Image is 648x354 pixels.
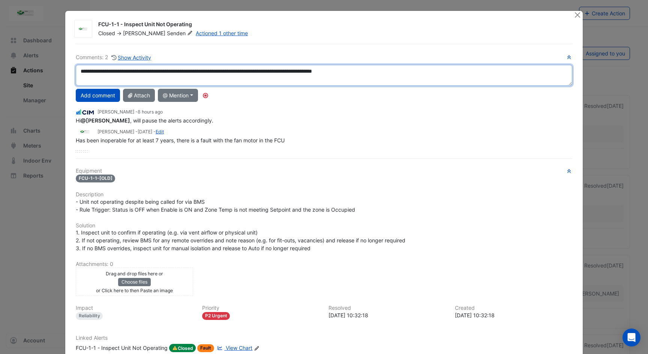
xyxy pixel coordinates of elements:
button: Show Activity [111,53,152,62]
small: Drag and drop files here or [106,271,163,276]
a: View Chart [216,344,252,352]
h6: Linked Alerts [76,335,572,341]
button: Choose files [118,278,151,286]
span: Closed [169,344,196,352]
div: Open Intercom Messenger [622,329,640,347]
span: 2025-08-27 13:21:21 [138,109,163,115]
span: View Chart [226,345,252,351]
h6: Impact [76,305,193,311]
span: FCU-1-1-[OLD] [76,175,115,182]
h6: Equipment [76,168,572,174]
small: [PERSON_NAME] - [97,109,163,115]
small: [PERSON_NAME] - - [97,128,164,135]
div: P2 Urgent [202,312,230,320]
span: Senden [167,30,194,37]
h6: Priority [202,305,319,311]
h6: Solution [76,223,572,229]
button: Add comment [76,89,120,102]
div: Reliability [76,312,103,320]
h6: Attachments: 0 [76,261,572,267]
h6: Created [455,305,572,311]
div: [DATE] 10:32:18 [455,311,572,319]
span: Has been inoperable for at least 7 years, there is a fault with the fan motor in the FCU [76,137,285,143]
button: @ Mention [158,89,198,102]
span: Hi , will pause the alerts accordingly. [76,117,213,124]
fa-icon: Edit Linked Alerts [254,345,259,351]
img: CIM [76,108,94,117]
a: Actioned 1 other time [196,30,248,36]
span: 2025-06-25 10:32:18 [138,129,152,134]
img: WABMS [76,128,94,136]
span: -> [117,30,121,36]
a: Edit [156,129,164,134]
div: Comments: 2 [76,53,152,62]
button: Attach [123,89,155,102]
div: Tooltip anchor [202,92,209,99]
span: 1. Inspect unit to confirm if operating (e.g. via vent airflow or physical unit) 2. If not operat... [76,229,405,251]
img: WABMS [75,25,92,33]
div: FCU-1-1 - Inspect Unit Not Operating [76,344,168,352]
span: - Unit not operating despite being called for via BMS - Rule Trigger: Status is OFF when Enable i... [76,199,355,213]
div: [DATE] 10:32:18 [328,311,446,319]
span: Fault [197,344,214,352]
span: karl.senden@wabmscontrols.com [WABMS] [81,117,130,124]
div: FCU-1-1 - Inspect Unit Not Operating [98,21,565,30]
span: Closed [98,30,115,36]
small: or Click here to then Paste an image [96,288,173,293]
h6: Description [76,191,572,198]
span: [PERSON_NAME] [123,30,165,36]
button: Close [573,11,581,19]
h6: Resolved [328,305,446,311]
